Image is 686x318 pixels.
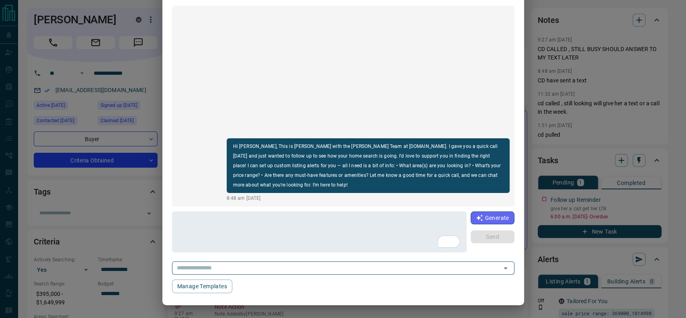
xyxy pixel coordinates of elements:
textarea: To enrich screen reader interactions, please activate Accessibility in Grammarly extension settings [178,215,461,249]
button: Manage Templates [172,279,232,293]
p: 8:48 am [DATE] [227,195,510,202]
button: Open [500,263,511,274]
button: Generate [471,211,514,224]
p: Hi [PERSON_NAME], This is [PERSON_NAME] with the [PERSON_NAME] Team at [DOMAIN_NAME]. I gave you ... [233,142,503,190]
